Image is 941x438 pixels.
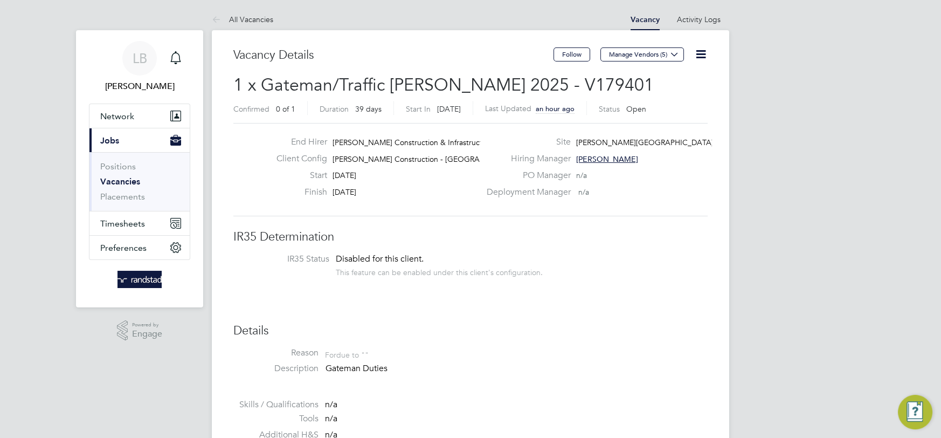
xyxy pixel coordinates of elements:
[89,152,190,211] div: Jobs
[480,136,571,148] label: Site
[631,15,660,24] a: Vacancy
[553,47,590,61] button: Follow
[406,104,431,114] label: Start In
[599,104,620,114] label: Status
[268,136,327,148] label: End Hirer
[233,399,319,410] label: Skills / Qualifications
[355,104,382,114] span: 39 days
[89,80,190,93] span: Louis Barnfield
[480,170,571,181] label: PO Manager
[100,135,119,146] span: Jobs
[276,104,295,114] span: 0 of 1
[89,236,190,259] button: Preferences
[117,271,162,288] img: randstad-logo-retina.png
[100,191,145,202] a: Placements
[333,138,490,147] span: [PERSON_NAME] Construction & Infrastruct…
[677,15,721,24] a: Activity Logs
[233,229,708,245] h3: IR35 Determination
[233,413,319,425] label: Tools
[233,363,319,374] label: Description
[89,104,190,128] button: Network
[89,211,190,235] button: Timesheets
[326,363,708,374] p: Gateman Duties
[233,104,269,114] label: Confirmed
[336,254,424,264] span: Disabled for this client.
[485,104,531,113] label: Last Updated
[117,320,163,341] a: Powered byEngage
[268,187,327,198] label: Finish
[76,30,203,307] nav: Main navigation
[268,170,327,181] label: Start
[325,413,337,424] span: n/a
[437,104,461,114] span: [DATE]
[132,330,162,339] span: Engage
[100,161,136,172] a: Positions
[100,176,140,187] a: Vacancies
[333,187,356,197] span: [DATE]
[233,347,319,359] label: Reason
[133,51,147,65] span: LB
[89,271,190,288] a: Go to home page
[132,320,162,330] span: Powered by
[233,74,654,95] span: 1 x Gateman/Traffic [PERSON_NAME] 2025 - V179401
[325,347,369,360] div: For due to ""
[320,104,349,114] label: Duration
[336,265,543,277] div: This feature can be enabled under this client's configuration.
[233,47,553,63] h3: Vacancy Details
[100,243,147,253] span: Preferences
[244,254,329,265] label: IR35 Status
[536,104,575,113] span: an hour ago
[576,154,638,164] span: [PERSON_NAME]
[212,15,273,24] a: All Vacancies
[100,111,134,121] span: Network
[898,395,932,429] button: Engage Resource Center
[578,187,589,197] span: n/a
[333,154,523,164] span: [PERSON_NAME] Construction - [GEOGRAPHIC_DATA]
[325,399,337,410] span: n/a
[576,138,749,147] span: [PERSON_NAME][GEOGRAPHIC_DATA] (13W007)
[100,218,145,229] span: Timesheets
[480,187,571,198] label: Deployment Manager
[480,153,571,165] label: Hiring Manager
[89,128,190,152] button: Jobs
[89,41,190,93] a: LB[PERSON_NAME]
[233,323,708,339] h3: Details
[600,47,684,61] button: Manage Vendors (5)
[576,170,587,180] span: n/a
[268,153,327,165] label: Client Config
[333,170,356,180] span: [DATE]
[626,104,646,114] span: Open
